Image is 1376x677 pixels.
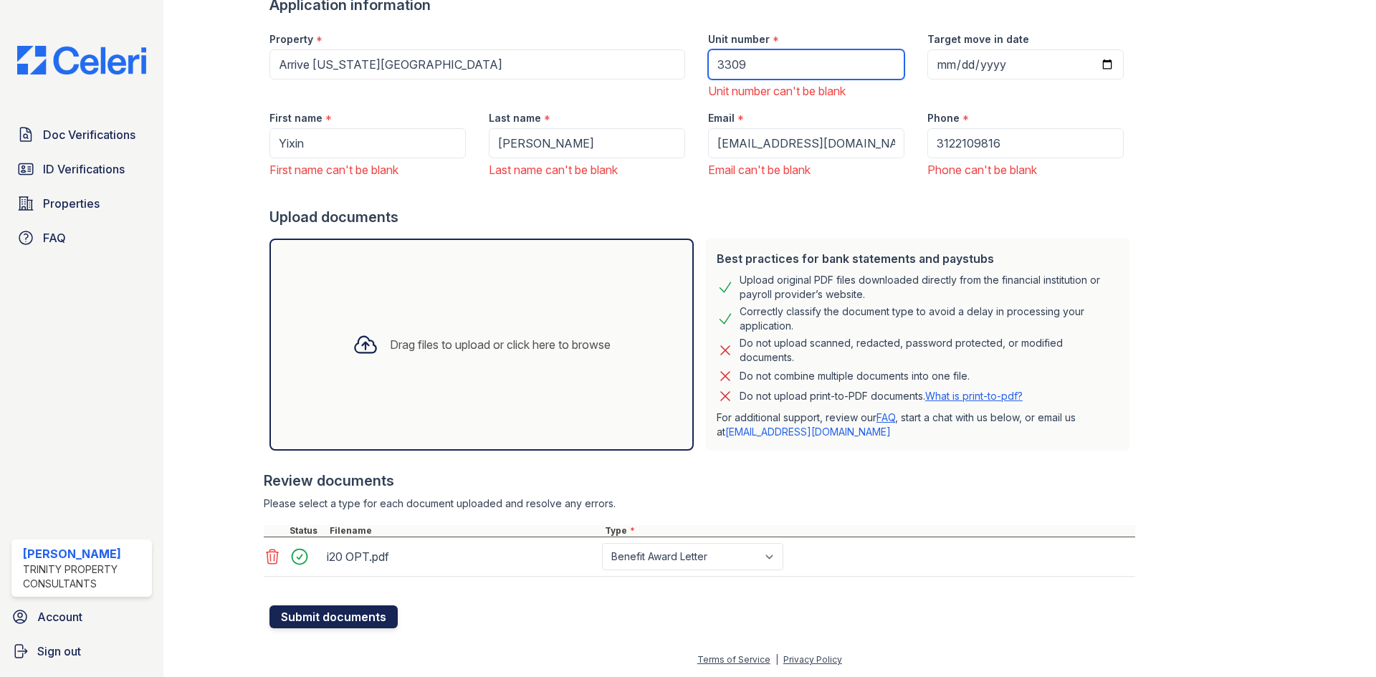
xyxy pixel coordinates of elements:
a: Sign out [6,637,158,666]
div: Trinity Property Consultants [23,562,146,591]
a: Account [6,602,158,631]
div: Upload documents [269,207,1135,227]
span: Doc Verifications [43,126,135,143]
label: Unit number [708,32,770,47]
p: Do not upload print-to-PDF documents. [740,389,1023,403]
span: Sign out [37,643,81,660]
a: Properties [11,189,152,218]
a: Privacy Policy [783,654,842,665]
span: FAQ [43,229,66,246]
a: What is print-to-pdf? [925,390,1023,402]
button: Submit documents [269,605,398,628]
div: Please select a type for each document uploaded and resolve any errors. [264,496,1135,511]
div: Drag files to upload or click here to browse [390,336,611,353]
div: Last name can't be blank [489,161,685,178]
label: Phone [927,111,960,125]
label: First name [269,111,322,125]
div: Best practices for bank statements and paystubs [717,250,1118,267]
img: CE_Logo_Blue-a8612792a0a2168367f1c8372b55b34899dd931a85d93a1a3d3e32e68fde9ad4.png [6,46,158,75]
a: Doc Verifications [11,120,152,149]
span: ID Verifications [43,160,125,178]
div: Type [602,525,1135,537]
a: FAQ [11,224,152,252]
div: [PERSON_NAME] [23,545,146,562]
div: Email can't be blank [708,161,904,178]
div: Do not upload scanned, redacted, password protected, or modified documents. [740,336,1118,365]
div: Filename [327,525,602,537]
div: Review documents [264,471,1135,491]
div: Phone can't be blank [927,161,1124,178]
label: Target move in date [927,32,1029,47]
div: Unit number can't be blank [708,82,904,100]
div: Status [287,525,327,537]
a: ID Verifications [11,155,152,183]
div: | [775,654,778,665]
a: Terms of Service [697,654,770,665]
a: FAQ [876,411,895,423]
p: For additional support, review our , start a chat with us below, or email us at [717,410,1118,439]
div: Upload original PDF files downloaded directly from the financial institution or payroll provider’... [740,273,1118,302]
span: Properties [43,195,100,212]
label: Email [708,111,735,125]
div: Correctly classify the document type to avoid a delay in processing your application. [740,304,1118,333]
div: Do not combine multiple documents into one file. [740,368,970,385]
span: Account [37,608,82,625]
label: Last name [489,111,541,125]
label: Property [269,32,313,47]
div: i20 OPT.pdf [327,545,596,568]
div: First name can't be blank [269,161,466,178]
a: [EMAIL_ADDRESS][DOMAIN_NAME] [725,426,891,438]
